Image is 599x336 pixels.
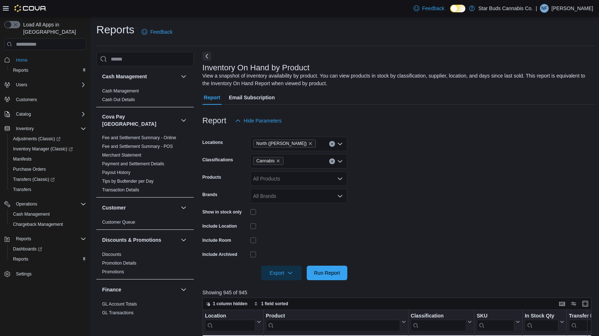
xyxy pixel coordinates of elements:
[203,299,250,308] button: 1 column hidden
[10,145,76,153] a: Inventory Manager (Classic)
[337,176,343,182] button: Open list of options
[7,144,89,154] a: Inventory Manager (Classic)
[13,166,46,172] span: Purchase Orders
[1,94,89,105] button: Customers
[307,266,347,280] button: Run Report
[102,286,178,293] button: Finance
[13,256,28,262] span: Reports
[16,57,28,63] span: Home
[10,175,58,184] a: Transfers (Classic)
[202,72,592,87] div: View a snapshot of inventory availability by product. You can view products in stock by classific...
[10,134,86,143] span: Adjustments (Classic)
[13,95,40,104] a: Customers
[7,209,89,219] button: Cash Management
[10,210,53,219] a: Cash Management
[16,82,27,88] span: Users
[411,1,447,16] a: Feedback
[102,88,139,94] span: Cash Management
[7,184,89,195] button: Transfers
[179,72,188,81] button: Cash Management
[16,236,31,242] span: Reports
[102,269,124,275] span: Promotions
[13,235,86,243] span: Reports
[102,153,141,158] a: Merchant Statement
[13,156,32,162] span: Manifests
[337,141,343,147] button: Open list of options
[102,252,121,257] a: Discounts
[13,246,42,252] span: Dashboards
[96,250,194,279] div: Discounts & Promotions
[102,302,137,307] a: GL Account Totals
[202,52,211,61] button: Next
[10,220,66,229] a: Chargeback Management
[266,313,406,331] button: Product
[261,301,288,307] span: 1 field sorted
[1,54,89,65] button: Home
[102,204,178,211] button: Customer
[13,55,86,64] span: Home
[13,110,34,119] button: Catalog
[7,219,89,229] button: Chargeback Management
[150,28,172,36] span: Feedback
[102,170,130,175] a: Payout History
[102,97,135,102] a: Cash Out Details
[102,144,173,149] a: Fee and Settlement Summary - POS
[265,266,297,280] span: Export
[102,236,161,244] h3: Discounts & Promotions
[308,141,313,146] button: Remove North (Livingstone) from selection in this group
[10,165,86,174] span: Purchase Orders
[10,66,86,75] span: Reports
[7,254,89,264] button: Reports
[205,313,255,331] div: Location
[13,80,30,89] button: Users
[102,179,154,184] a: Tips by Budtender per Day
[202,157,233,163] label: Classifications
[540,4,549,13] div: Noah Folino
[232,113,285,128] button: Hide Parameters
[16,97,37,103] span: Customers
[202,237,231,243] label: Include Room
[102,286,121,293] h3: Finance
[10,155,34,163] a: Manifests
[581,299,590,308] button: Enter fullscreen
[202,116,226,125] h3: Report
[139,25,175,39] a: Feedback
[256,140,307,147] span: North ([PERSON_NAME])
[13,124,86,133] span: Inventory
[102,301,137,307] span: GL Account Totals
[13,200,86,208] span: Operations
[7,154,89,164] button: Manifests
[102,144,173,149] span: Fee and Settlement Summary - POS
[13,187,31,192] span: Transfers
[102,310,134,315] a: GL Transactions
[541,4,547,13] span: NF
[102,73,178,80] button: Cash Management
[202,192,217,198] label: Brands
[525,313,558,331] div: In Stock Qty
[16,111,31,117] span: Catalog
[13,124,37,133] button: Inventory
[202,223,237,229] label: Include Location
[411,313,466,331] div: Classification
[179,203,188,212] button: Customer
[102,113,178,128] button: Cova Pay [GEOGRAPHIC_DATA]
[7,174,89,184] a: Transfers (Classic)
[102,261,137,266] a: Promotion Details
[205,313,261,331] button: Location
[1,199,89,209] button: Operations
[202,289,595,296] p: Showing 945 of 945
[10,255,86,264] span: Reports
[7,134,89,144] a: Adjustments (Classic)
[261,266,302,280] button: Export
[202,209,242,215] label: Show in stock only
[96,300,194,320] div: Finance
[179,236,188,244] button: Discounts & Promotions
[1,124,89,134] button: Inventory
[102,187,139,192] a: Transaction Details
[276,159,280,163] button: Remove Cannabis from selection in this group
[411,313,466,320] div: Classification
[13,56,30,65] a: Home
